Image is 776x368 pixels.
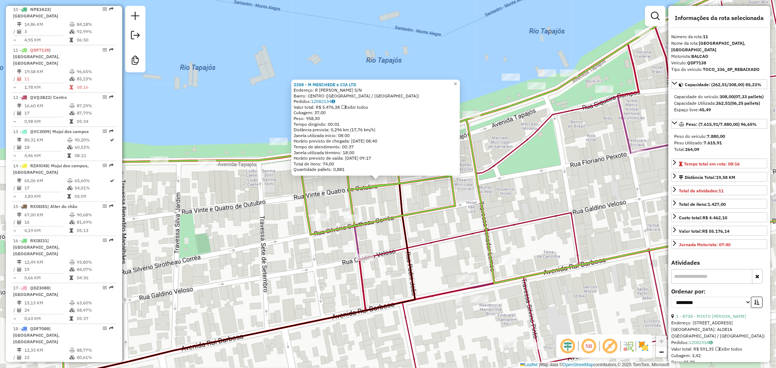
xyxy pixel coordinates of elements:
[74,136,110,144] td: 90,20%
[691,53,708,59] strong: BALCAO
[671,40,745,52] strong: [GEOGRAPHIC_DATA], [GEOGRAPHIC_DATA]
[24,177,67,184] td: 65,06 KM
[294,161,458,167] div: Total de itens: 74,00
[294,82,356,87] a: 2358 - M MESCHEDE e CIA LTD
[563,362,594,367] a: OpenStreetMap
[109,204,114,208] em: Rota exportada
[69,308,75,312] i: % de utilização da cubagem
[671,60,767,66] div: Veículo:
[13,285,58,297] span: 17 -
[47,204,77,209] span: | Alter do chão
[671,159,767,168] a: Tempo total em rota: 08:16
[74,184,110,192] td: 54,01%
[13,307,17,314] td: /
[24,75,69,83] td: 11
[17,22,21,27] i: Distância Total
[13,193,17,200] td: =
[17,69,21,74] i: Distância Total
[103,48,107,52] em: Opções
[74,193,110,200] td: 05:09
[69,69,75,74] i: % de utilização do peso
[103,326,107,331] em: Opções
[342,104,368,110] span: Exibir todos
[671,119,767,129] a: Peso: (7.615,91/7.880,00) 96,65%
[671,172,767,182] a: Distância Total:19,58 KM
[74,152,110,159] td: 08:21
[671,239,767,249] a: Jornada Motorista: 07:40
[703,67,760,72] strong: TOCO_336_8P_REBAIXADO
[69,29,75,34] i: % de utilização da cubagem
[13,238,60,256] span: 16 -
[103,285,107,290] em: Opções
[69,316,73,321] i: Tempo total em rota
[24,68,69,75] td: 19,58 KM
[69,85,73,89] i: Tempo total em rota
[294,116,458,121] div: Peso: 958,30
[69,260,75,264] i: % de utilização do peso
[69,301,75,305] i: % de utilização do peso
[30,285,49,291] span: QDZ3088
[109,129,114,133] em: Rota exportada
[676,313,746,319] a: 1 - 8738 - POSTO [PERSON_NAME]
[13,354,17,361] td: /
[704,140,722,145] strong: 7.615,91
[67,179,73,183] i: % de utilização do peso
[76,84,113,91] td: 08:16
[674,100,764,107] div: Capacidade Utilizada:
[671,53,767,60] div: Motorista:
[707,133,725,139] strong: 7.880,00
[49,129,89,134] span: | Mojuí dos campos
[13,95,67,100] span: 12 -
[76,28,113,35] td: 92,99%
[69,111,75,115] i: % de utilização da cubagem
[24,274,69,281] td: 0,66 KM
[24,299,69,307] td: 15,13 KM
[110,179,115,183] i: Rota otimizada
[580,337,598,355] span: Ocultar NR
[76,118,113,125] td: 05:34
[671,91,767,116] div: Capacidade: (262,51/308,00) 85,23%
[689,340,713,345] a: 12082358
[17,111,21,115] i: Total de Atividades
[76,219,113,226] td: 81,69%
[17,308,21,312] i: Total de Atividades
[294,127,458,133] div: Distância prevista: 0,296 km (17,76 km/h)
[17,29,21,34] i: Total de Atividades
[110,138,115,142] i: Rota otimizada
[671,359,767,365] div: Peso: 95,79
[128,53,143,69] a: Criar modelo
[671,326,767,339] div: [GEOGRAPHIC_DATA]: ALDEIA ([GEOGRAPHIC_DATA] / [GEOGRAPHIC_DATA])
[30,238,47,243] span: RXI8I31
[24,193,67,200] td: 3,83 KM
[109,163,114,168] em: Rota exportada
[699,107,711,112] strong: 45,49
[311,99,335,104] a: 12082134
[13,84,17,91] td: =
[109,95,114,99] em: Rota exportada
[74,144,110,151] td: 60,53%
[67,145,73,149] i: % de utilização da cubagem
[13,266,17,273] td: /
[24,118,69,125] td: 0,98 KM
[331,99,335,104] i: Observações
[76,109,113,117] td: 87,79%
[103,95,107,99] em: Opções
[679,174,735,181] div: Distância Total:
[685,147,699,152] strong: 264,09
[24,84,69,91] td: 1,78 KM
[24,211,69,219] td: 67,00 KM
[671,66,767,73] div: Tipo do veículo:
[671,259,767,266] h4: Atividades
[685,82,761,87] span: Capacidade: (262,51/308,00) 85,23%
[13,238,60,256] span: | [GEOGRAPHIC_DATA], [GEOGRAPHIC_DATA]
[76,315,113,322] td: 05:37
[702,228,729,234] strong: R$ 55.176,14
[671,40,767,53] div: Nome da rota:
[109,326,114,331] em: Rota exportada
[24,227,69,234] td: 4,19 KM
[13,36,17,44] td: =
[730,100,760,106] strong: (06,25 pallets)
[30,326,49,331] span: QDF7088
[679,188,724,193] span: Total de atividades:
[559,337,577,355] span: Ocultar deslocamento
